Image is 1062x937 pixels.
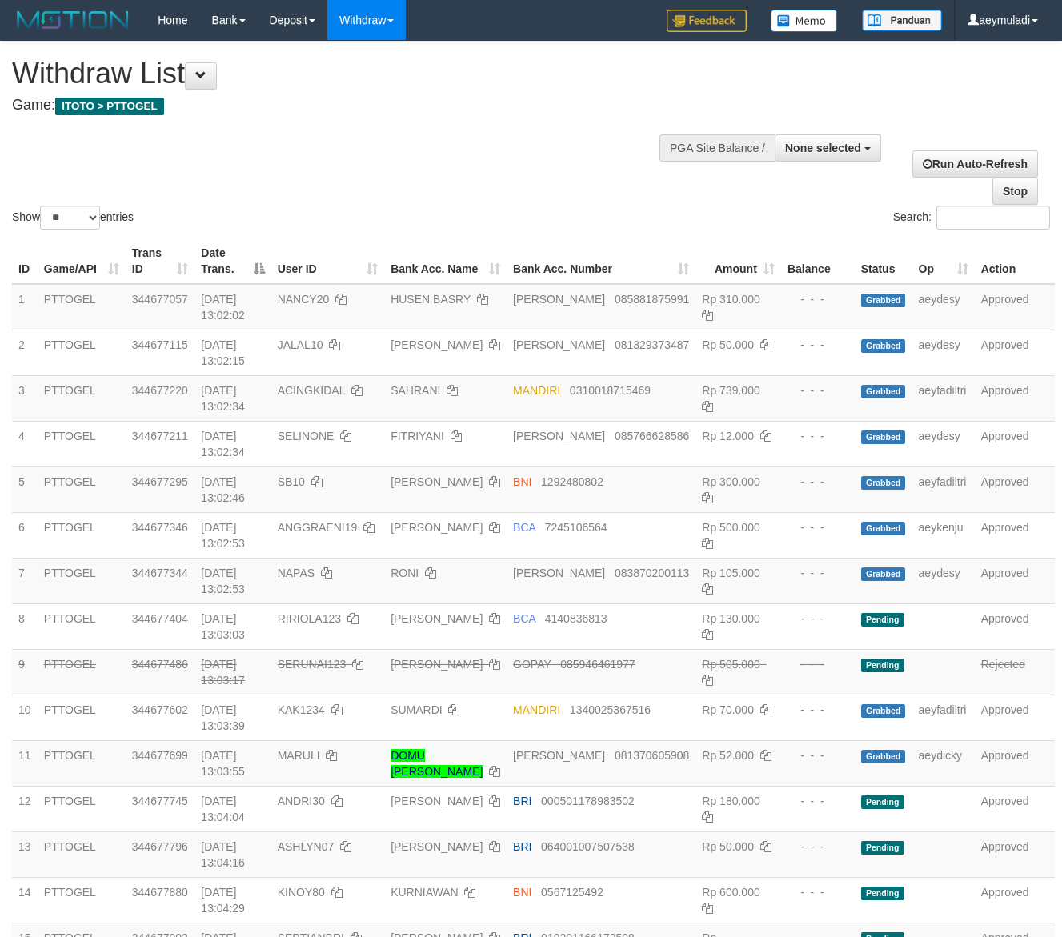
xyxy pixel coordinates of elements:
div: - - - [787,884,848,900]
td: Approved [975,695,1055,740]
td: Approved [975,421,1055,466]
span: Copy 081329373487 to clipboard [615,338,689,351]
span: [DATE] 13:03:39 [201,703,245,732]
span: Rp 739.000 [702,384,759,397]
span: [DATE] 13:04:16 [201,840,245,869]
th: Action [975,238,1055,284]
span: Grabbed [861,339,906,353]
span: [DATE] 13:02:15 [201,338,245,367]
span: SB10 [278,475,305,488]
a: [PERSON_NAME] [391,521,483,534]
span: [PERSON_NAME] [513,567,605,579]
td: PTTOGEL [38,603,126,649]
span: BCA [513,521,535,534]
a: [PERSON_NAME] [391,338,483,351]
td: 5 [12,466,38,512]
a: HUSEN BASRY [391,293,471,306]
a: [PERSON_NAME] [391,795,483,807]
span: ASHLYN07 [278,840,335,853]
td: Approved [975,740,1055,786]
span: JALAL10 [278,338,323,351]
td: PTTOGEL [38,512,126,558]
span: [DATE] 13:04:04 [201,795,245,823]
span: Rp 12.000 [702,430,754,442]
td: Approved [975,786,1055,831]
span: Rp 50.000 [702,338,754,351]
span: 344677220 [132,384,188,397]
td: PTTOGEL [38,466,126,512]
td: Approved [975,284,1055,330]
span: Rp 180.000 [702,795,759,807]
a: KURNIAWAN [391,886,459,899]
span: Grabbed [861,476,906,490]
td: Approved [975,831,1055,877]
span: Grabbed [861,522,906,535]
span: Grabbed [861,567,906,581]
span: Rp 52.000 [702,749,754,762]
span: NANCY20 [278,293,330,306]
span: [PERSON_NAME] [513,430,605,442]
span: 344677486 [132,658,188,671]
div: - - - [787,519,848,535]
span: Rp 500.000 [702,521,759,534]
td: 2 [12,330,38,375]
div: - - - [787,337,848,353]
th: Bank Acc. Name: activate to sort column ascending [384,238,507,284]
img: MOTION_logo.png [12,8,134,32]
td: PTTOGEL [38,330,126,375]
span: KINOY80 [278,886,325,899]
span: Copy 7245106564 to clipboard [545,521,607,534]
th: Bank Acc. Number: activate to sort column ascending [507,238,695,284]
span: [DATE] 13:02:34 [201,430,245,458]
td: aeydesy [912,558,975,603]
span: Pending [861,659,904,672]
span: [DATE] 13:02:53 [201,567,245,595]
span: 344677745 [132,795,188,807]
a: RONI [391,567,419,579]
a: [PERSON_NAME] [391,612,483,625]
a: FITRIYANI [391,430,444,442]
span: Rp 105.000 [702,567,759,579]
span: 344677211 [132,430,188,442]
td: PTTOGEL [38,695,126,740]
span: 344677057 [132,293,188,306]
span: 344677295 [132,475,188,488]
a: Stop [992,178,1038,205]
a: [PERSON_NAME] [391,658,483,671]
span: [DATE] 13:02:46 [201,475,245,504]
th: Status [855,238,912,284]
span: 344677404 [132,612,188,625]
span: NAPAS [278,567,315,579]
span: None selected [785,142,861,154]
td: 3 [12,375,38,421]
div: - - - [787,656,848,672]
span: BCA [513,612,535,625]
span: Rp 70.000 [702,703,754,716]
span: Copy 083870200113 to clipboard [615,567,689,579]
td: 4 [12,421,38,466]
span: Copy 4140836813 to clipboard [545,612,607,625]
th: Op: activate to sort column ascending [912,238,975,284]
select: Showentries [40,206,100,230]
td: 10 [12,695,38,740]
span: Rp 130.000 [702,612,759,625]
span: Grabbed [861,750,906,763]
span: Rp 600.000 [702,886,759,899]
input: Search: [936,206,1050,230]
span: 344677115 [132,338,188,351]
span: MANDIRI [513,703,560,716]
td: Approved [975,603,1055,649]
span: BRI [513,795,531,807]
span: 344677346 [132,521,188,534]
td: aeydicky [912,740,975,786]
span: SELINONE [278,430,335,442]
span: ACINGKIDAL [278,384,345,397]
span: Copy 064001007507538 to clipboard [541,840,635,853]
span: ANDRI30 [278,795,325,807]
span: [PERSON_NAME] [513,749,605,762]
td: PTTOGEL [38,649,126,695]
span: MANDIRI [513,384,560,397]
td: 8 [12,603,38,649]
td: PTTOGEL [38,740,126,786]
span: Copy 000501178983502 to clipboard [541,795,635,807]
